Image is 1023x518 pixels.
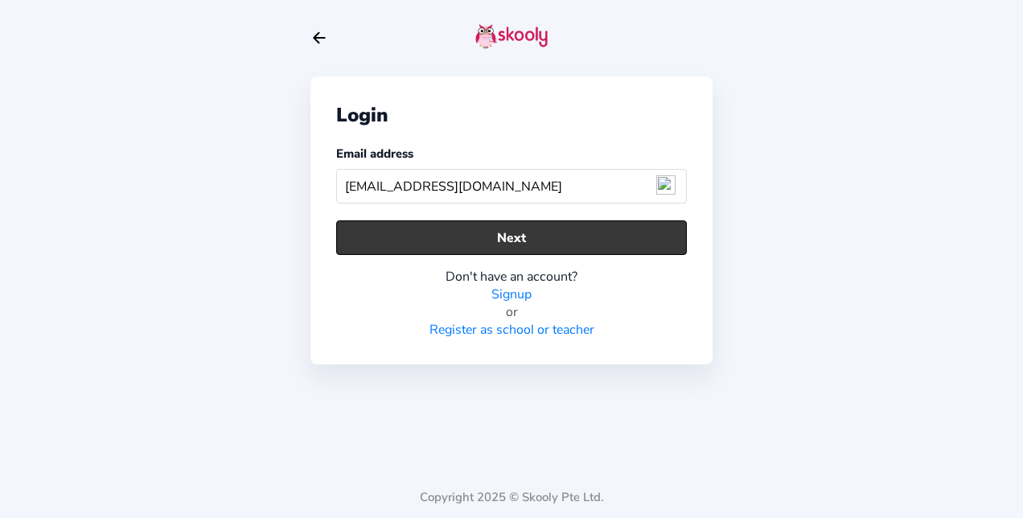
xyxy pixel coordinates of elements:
a: Signup [491,286,532,303]
div: Login [336,102,687,128]
a: Register as school or teacher [429,321,594,339]
label: Email address [336,146,413,162]
input: Your email address [336,169,687,203]
button: arrow back outline [310,29,328,47]
img: npw-badge-icon-locked.svg [656,175,676,195]
div: Don't have an account? [336,268,687,286]
button: Next [336,220,687,255]
div: or [336,303,687,321]
img: skooly-logo.png [475,23,548,49]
